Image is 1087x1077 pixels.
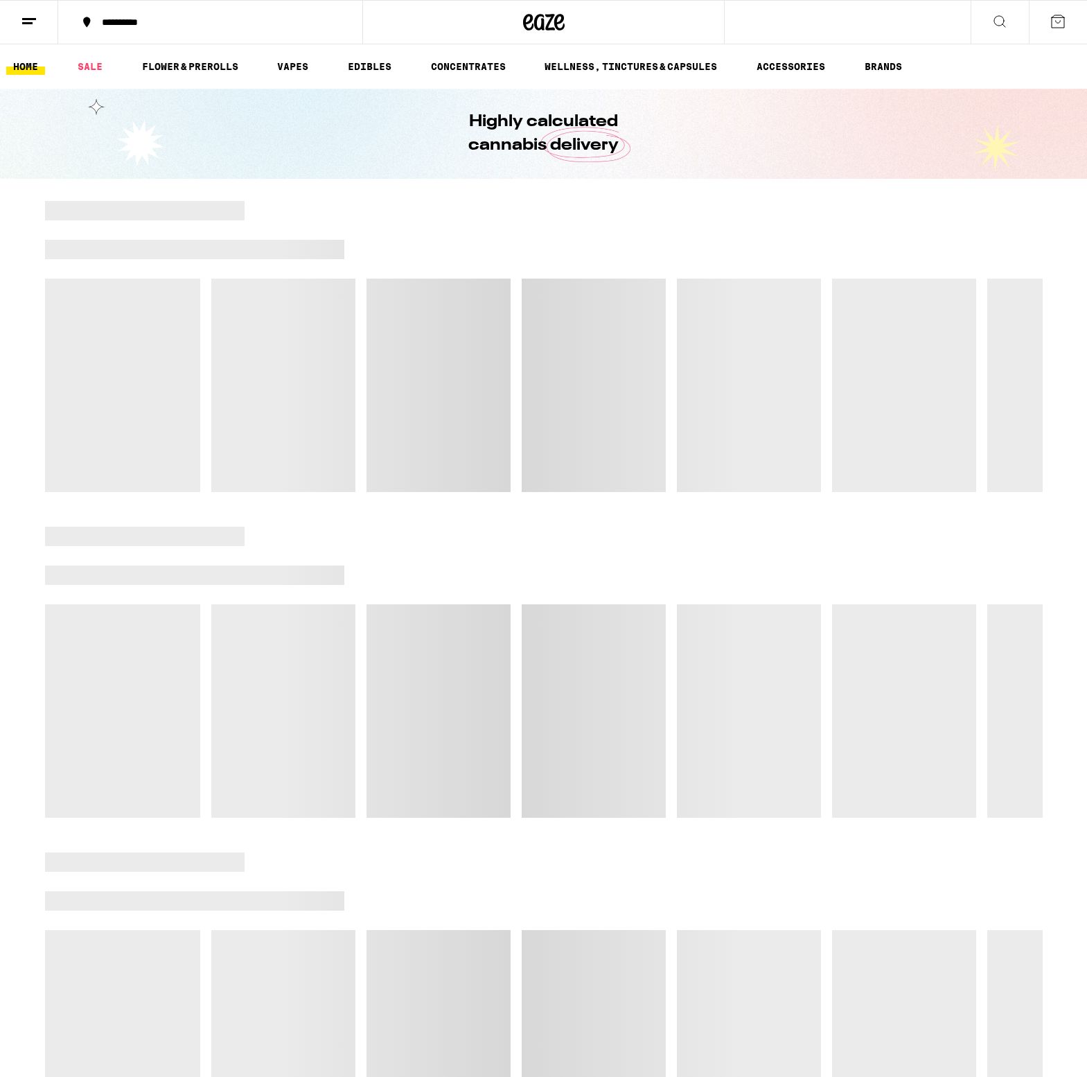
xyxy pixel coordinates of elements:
a: EDIBLES [341,58,398,75]
a: FLOWER & PREROLLS [135,58,245,75]
a: CONCENTRATES [424,58,513,75]
a: ACCESSORIES [750,58,832,75]
a: BRANDS [858,58,909,75]
a: WELLNESS, TINCTURES & CAPSULES [538,58,724,75]
a: VAPES [270,58,315,75]
a: SALE [71,58,109,75]
a: HOME [6,58,45,75]
h1: Highly calculated cannabis delivery [430,110,658,157]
